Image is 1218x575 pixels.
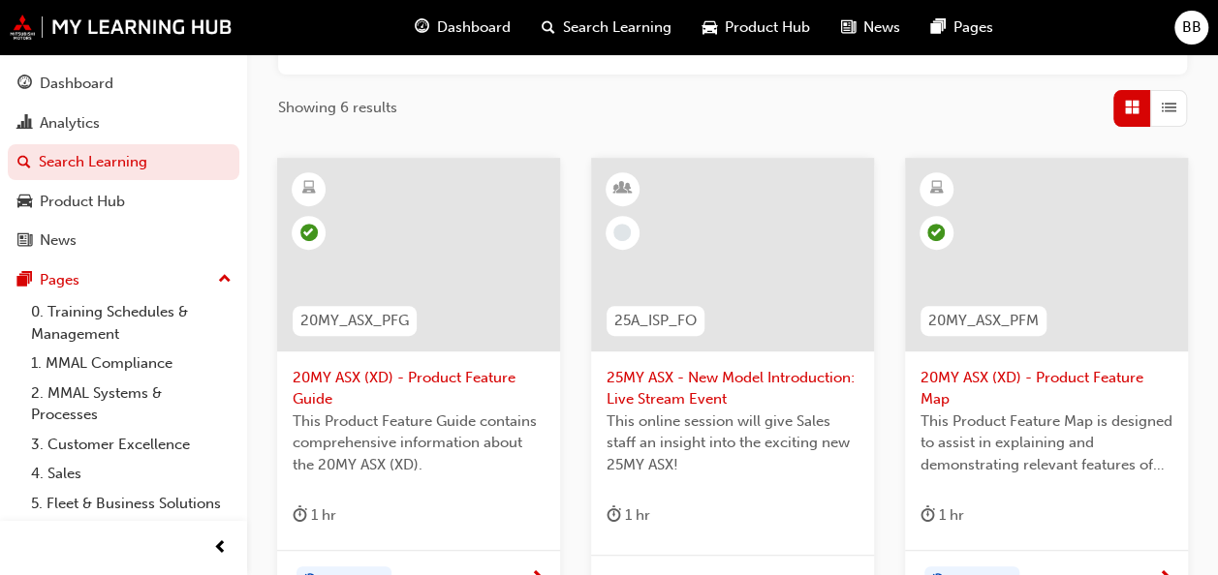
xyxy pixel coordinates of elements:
[10,15,233,40] img: mmal
[17,194,32,211] span: car-icon
[1162,97,1176,119] span: List
[931,15,946,40] span: pages-icon
[607,367,859,410] span: 25MY ASX - New Model Introduction: Live Stream Event
[17,115,32,133] span: chart-icon
[863,16,900,39] span: News
[8,262,239,298] button: Pages
[300,310,409,332] span: 20MY_ASX_PFG
[607,503,650,528] div: 1 hr
[17,76,32,93] span: guage-icon
[542,15,555,40] span: search-icon
[17,272,32,289] span: pages-icon
[1125,97,1140,119] span: Grid
[8,62,239,262] button: DashboardAnalyticsSearch LearningProduct HubNews
[23,489,239,519] a: 5. Fleet & Business Solutions
[526,8,687,47] a: search-iconSearch Learning
[8,144,239,180] a: Search Learning
[437,16,511,39] span: Dashboard
[928,310,1039,332] span: 20MY_ASX_PFM
[725,16,810,39] span: Product Hub
[921,503,935,528] span: duration-icon
[563,16,671,39] span: Search Learning
[921,367,1172,410] span: 20MY ASX (XD) - Product Feature Map
[293,503,307,528] span: duration-icon
[607,503,621,528] span: duration-icon
[23,430,239,460] a: 3. Customer Excellence
[415,15,429,40] span: guage-icon
[218,267,232,292] span: up-icon
[293,410,545,476] span: This Product Feature Guide contains comprehensive information about the 20MY ASX (XD).
[17,154,31,171] span: search-icon
[23,459,239,489] a: 4. Sales
[302,176,316,201] span: learningResourceType_ELEARNING-icon
[40,269,79,291] div: Pages
[615,176,629,201] span: learningResourceType_INSTRUCTOR_LED-icon
[921,410,1172,476] span: This Product Feature Map is designed to assist in explaining and demonstrating relevant features ...
[953,16,993,39] span: Pages
[607,410,859,476] span: This online session will give Sales staff an insight into the exciting new 25MY ASX!
[8,184,239,220] a: Product Hub
[399,8,526,47] a: guage-iconDashboard
[1182,16,1202,39] span: BB
[23,518,239,548] a: 6. Parts & Accessories
[1174,11,1208,45] button: BB
[921,503,964,528] div: 1 hr
[293,503,336,528] div: 1 hr
[300,224,318,241] span: learningRecordVerb_COMPLETE-icon
[8,66,239,102] a: Dashboard
[8,223,239,258] a: News
[613,224,631,241] span: learningRecordVerb_NONE-icon
[927,224,945,241] span: learningRecordVerb_COMPLETE-icon
[929,176,943,201] span: learningResourceType_ELEARNING-icon
[278,97,397,119] span: Showing 6 results
[23,378,239,430] a: 2. MMAL Systems & Processes
[614,310,697,332] span: 25A_ISP_FO
[17,232,32,250] span: news-icon
[213,536,228,560] span: prev-icon
[8,106,239,141] a: Analytics
[40,112,100,135] div: Analytics
[23,297,239,348] a: 0. Training Schedules & Management
[916,8,1009,47] a: pages-iconPages
[40,73,113,95] div: Dashboard
[40,229,77,252] div: News
[703,15,717,40] span: car-icon
[293,367,545,410] span: 20MY ASX (XD) - Product Feature Guide
[841,15,856,40] span: news-icon
[40,191,125,213] div: Product Hub
[826,8,916,47] a: news-iconNews
[23,348,239,378] a: 1. MMAL Compliance
[687,8,826,47] a: car-iconProduct Hub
